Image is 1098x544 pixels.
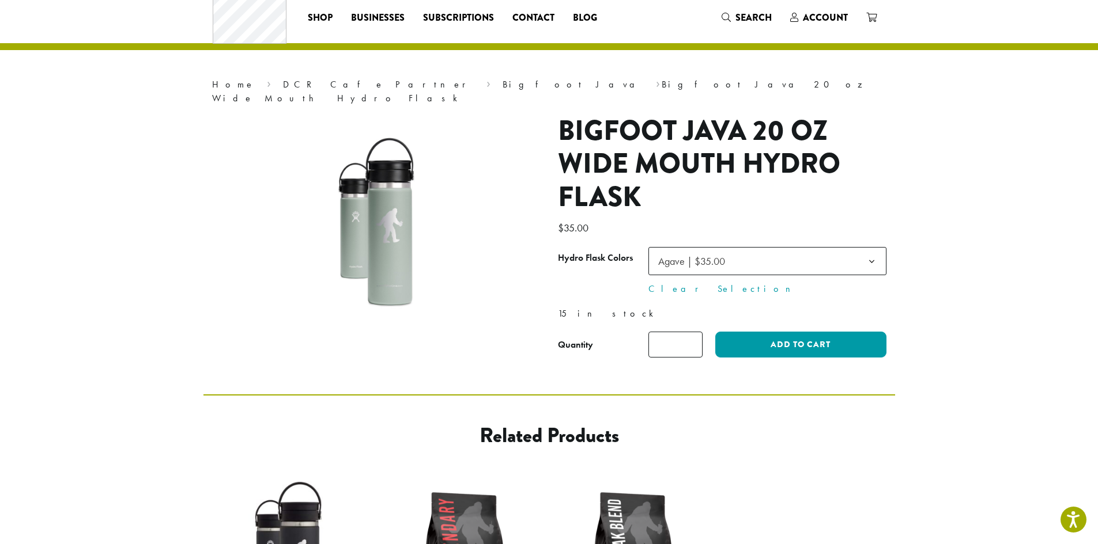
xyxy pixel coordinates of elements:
[573,11,597,25] span: Blog
[803,11,848,24] span: Account
[212,78,886,105] nav: Breadcrumb
[267,74,271,92] span: ›
[735,11,772,24] span: Search
[658,254,725,268] span: Agave | $35.00
[512,11,554,25] span: Contact
[558,221,564,234] span: $
[558,115,886,214] h1: Bigfoot Java 20 oz Wide Mouth Hydro Flask
[212,78,255,90] a: Home
[486,74,490,92] span: ›
[351,11,405,25] span: Businesses
[654,250,737,272] span: Agave | $35.00
[715,332,886,357] button: Add to cart
[299,9,342,27] a: Shop
[648,332,703,357] input: Product quantity
[712,8,781,27] a: Search
[283,78,474,90] a: DCR Cafe Partner
[648,247,886,275] span: Agave | $35.00
[648,282,886,296] a: Clear Selection
[296,423,802,448] h2: Related products
[558,221,591,234] bdi: 35.00
[308,11,333,25] span: Shop
[656,74,660,92] span: ›
[558,305,886,322] p: 15 in stock
[558,338,593,352] div: Quantity
[503,78,644,90] a: Bigfoot Java
[423,11,494,25] span: Subscriptions
[558,250,648,267] label: Hydro Flask Colors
